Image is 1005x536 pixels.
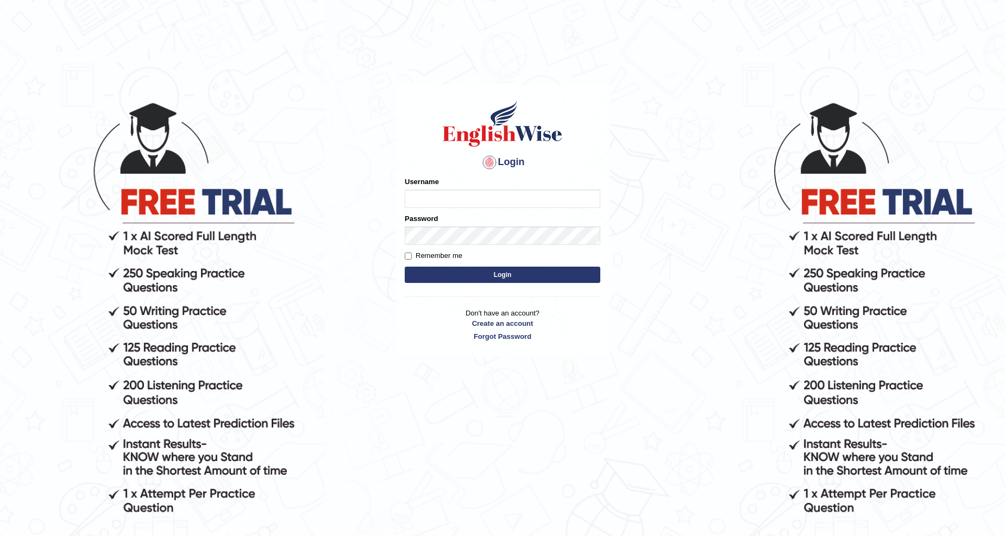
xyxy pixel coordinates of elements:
[405,331,600,342] a: Forgot Password
[405,250,462,261] label: Remember me
[405,213,438,224] label: Password
[441,99,564,148] img: Logo of English Wise sign in for intelligent practice with AI
[405,253,412,260] input: Remember me
[405,176,439,187] label: Username
[405,267,600,283] button: Login
[405,318,600,329] a: Create an account
[405,308,600,342] p: Don't have an account?
[405,154,600,171] h4: Login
